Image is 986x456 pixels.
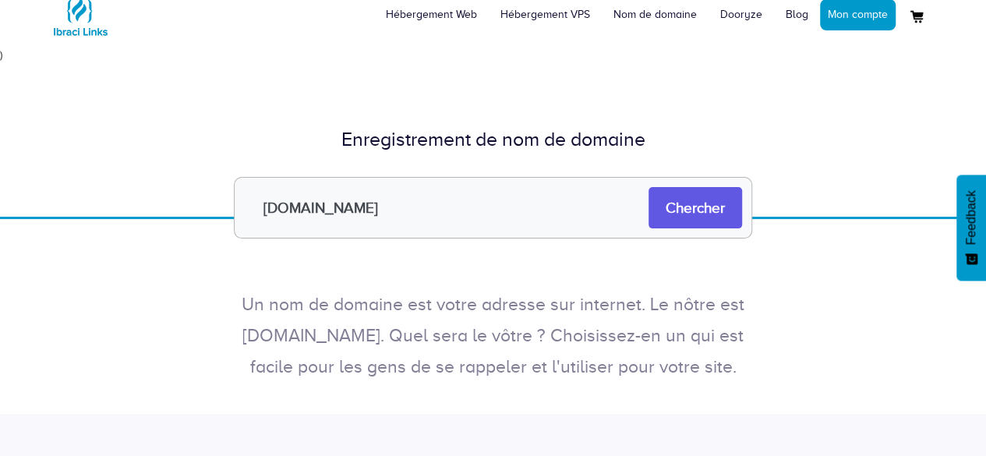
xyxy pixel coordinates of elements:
button: Feedback - Afficher l’enquête [956,175,986,281]
div: Enregistrement de nom de domaine [49,125,938,154]
input: Ex : ibracilinks.com [234,177,752,239]
iframe: Drift Widget Chat Controller [908,378,967,437]
input: Chercher [648,187,742,228]
p: Un nom de domaine est votre adresse sur internet. Le nôtre est [DOMAIN_NAME]. Quel sera le vôtre ... [228,289,758,383]
span: Feedback [964,190,978,245]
